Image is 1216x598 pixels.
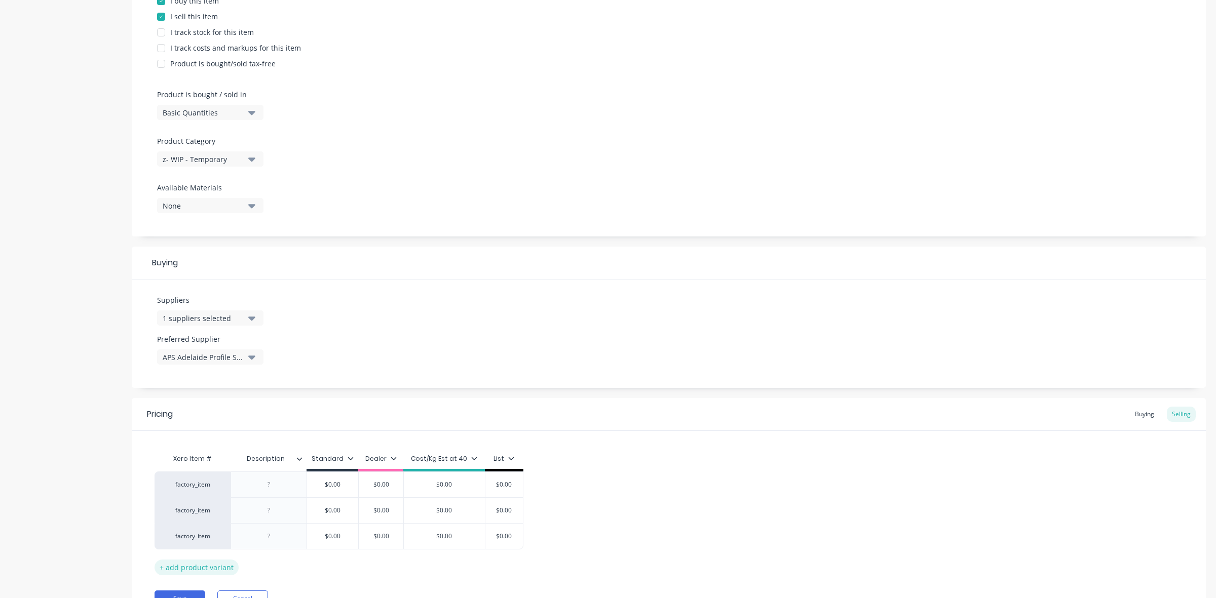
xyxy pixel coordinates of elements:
[163,352,244,363] div: APS Adelaide Profile Services
[170,43,301,53] div: I track costs and markups for this item
[147,408,173,420] div: Pricing
[170,11,218,22] div: I sell this item
[231,449,307,469] div: Description
[479,472,529,497] div: $0.00
[165,506,220,515] div: factory_item
[157,334,263,344] label: Preferred Supplier
[411,454,477,463] div: Cost/Kg Est at 40
[1167,407,1196,422] div: Selling
[307,472,358,497] div: $0.00
[307,498,358,523] div: $0.00
[493,454,514,463] div: List
[163,313,244,324] div: 1 suppliers selected
[157,105,263,120] button: Basic Quantities
[157,198,263,213] button: None
[312,454,354,463] div: Standard
[231,446,300,471] div: Description
[479,498,529,523] div: $0.00
[155,449,231,469] div: Xero Item #
[404,524,485,549] div: $0.00
[163,107,244,118] div: Basic Quantities
[157,136,258,146] label: Product Category
[163,154,244,165] div: z- WIP - Temporary
[404,498,485,523] div: $0.00
[157,89,258,100] label: Product is bought / sold in
[165,532,220,541] div: factory_item
[157,295,263,305] label: Suppliers
[155,497,523,523] div: factory_item$0.00$0.00$0.00$0.00
[157,310,263,326] button: 1 suppliers selected
[165,480,220,489] div: factory_item
[170,27,254,37] div: I track stock for this item
[163,201,244,211] div: None
[157,151,263,167] button: z- WIP - Temporary
[356,524,406,549] div: $0.00
[404,472,485,497] div: $0.00
[132,247,1206,280] div: Buying
[157,182,263,193] label: Available Materials
[155,471,523,497] div: factory_item$0.00$0.00$0.00$0.00
[365,454,397,463] div: Dealer
[307,524,358,549] div: $0.00
[170,58,276,69] div: Product is bought/sold tax-free
[479,524,529,549] div: $0.00
[356,498,406,523] div: $0.00
[356,472,406,497] div: $0.00
[157,349,263,365] button: APS Adelaide Profile Services
[155,560,239,575] div: + add product variant
[155,523,523,549] div: factory_item$0.00$0.00$0.00$0.00
[1130,407,1159,422] div: Buying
